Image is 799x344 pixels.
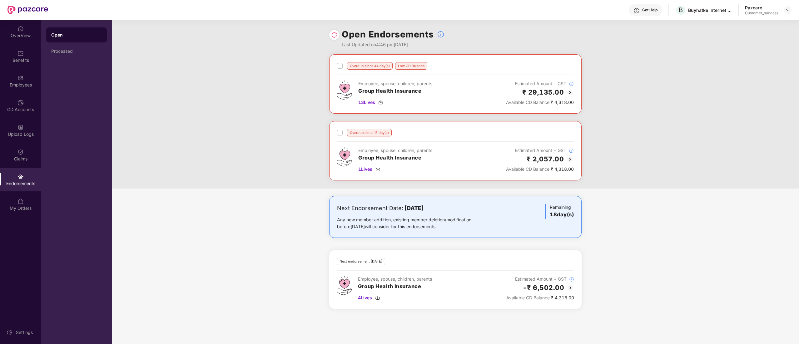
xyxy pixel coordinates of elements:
img: svg+xml;base64,PHN2ZyB4bWxucz0iaHR0cDovL3d3dy53My5vcmcvMjAwMC9zdmciIHdpZHRoPSI0Ny43MTQiIGhlaWdodD... [337,147,352,166]
span: Available CD Balance [506,166,549,172]
b: [DATE] [404,205,424,211]
div: Customer_success [745,11,778,16]
img: svg+xml;base64,PHN2ZyBpZD0iQmFjay0yMHgyMCIgeG1sbnM9Imh0dHA6Ly93d3cudzMub3JnLzIwMDAvc3ZnIiB3aWR0aD... [566,89,574,96]
img: svg+xml;base64,PHN2ZyBpZD0iRG93bmxvYWQtMzJ4MzIiIHhtbG5zPSJodHRwOi8vd3d3LnczLm9yZy8yMDAwL3N2ZyIgd2... [375,295,380,300]
div: Estimated Amount + GST [506,80,574,87]
div: Overdue since 44 day(s) [347,62,393,70]
img: New Pazcare Logo [7,6,48,14]
div: Remaining [545,204,574,219]
div: Get Help [642,7,658,12]
img: svg+xml;base64,PHN2ZyBpZD0iTXlfT3JkZXJzIiBkYXRhLW5hbWU9Ik15IE9yZGVycyIgeG1sbnM9Imh0dHA6Ly93d3cudz... [17,198,24,204]
img: svg+xml;base64,PHN2ZyBpZD0iRW5kb3JzZW1lbnRzIiB4bWxucz0iaHR0cDovL3d3dy53My5vcmcvMjAwMC9zdmciIHdpZH... [17,174,24,180]
img: svg+xml;base64,PHN2ZyB4bWxucz0iaHR0cDovL3d3dy53My5vcmcvMjAwMC9zdmciIHdpZHRoPSI0Ny43MTQiIGhlaWdodD... [337,276,352,295]
span: 13 Lives [358,99,375,106]
div: ₹ 4,318.00 [506,99,574,106]
img: svg+xml;base64,PHN2ZyBpZD0iSW5mb18tXzMyeDMyIiBkYXRhLW5hbWU9IkluZm8gLSAzMngzMiIgeG1sbnM9Imh0dHA6Ly... [569,277,574,282]
div: Employee, spouse, children, parents [358,80,432,87]
span: 1 Lives [358,166,372,173]
img: svg+xml;base64,PHN2ZyBpZD0iSW5mb18tXzMyeDMyIiBkYXRhLW5hbWU9IkluZm8gLSAzMngzMiIgeG1sbnM9Imh0dHA6Ly... [437,31,444,38]
div: Next Endorsement Date: [337,204,491,213]
h2: -₹ 6,502.00 [523,283,564,293]
h2: ₹ 29,135.00 [522,87,564,97]
div: ₹ 4,318.00 [506,166,574,173]
div: Next endorsement [DATE] [337,258,385,265]
div: Low CD Balance [395,62,427,70]
h3: Group Health Insurance [358,154,432,162]
div: Buyhatke Internet Pvt Ltd [688,7,732,13]
img: svg+xml;base64,PHN2ZyBpZD0iRG93bmxvYWQtMzJ4MzIiIHhtbG5zPSJodHRwOi8vd3d3LnczLm9yZy8yMDAwL3N2ZyIgd2... [378,100,383,105]
div: Open [51,32,102,38]
h3: Group Health Insurance [358,87,432,95]
div: Overdue since 13 day(s) [347,129,392,136]
h1: Open Endorsements [342,27,434,41]
span: Available CD Balance [506,100,549,105]
div: Estimated Amount + GST [506,147,574,154]
img: svg+xml;base64,PHN2ZyBpZD0iQmFjay0yMHgyMCIgeG1sbnM9Imh0dHA6Ly93d3cudzMub3JnLzIwMDAvc3ZnIiB3aWR0aD... [566,155,574,163]
img: svg+xml;base64,PHN2ZyBpZD0iSW5mb18tXzMyeDMyIiBkYXRhLW5hbWU9IkluZm8gLSAzMngzMiIgeG1sbnM9Imh0dHA6Ly... [569,81,574,86]
img: svg+xml;base64,PHN2ZyBpZD0iQmVuZWZpdHMiIHhtbG5zPSJodHRwOi8vd3d3LnczLm9yZy8yMDAwL3N2ZyIgd2lkdGg9Ij... [17,50,24,57]
div: Any new member addition, existing member deletion/modification before [DATE] will consider for th... [337,216,491,230]
img: svg+xml;base64,PHN2ZyBpZD0iSW5mb18tXzMyeDMyIiBkYXRhLW5hbWU9IkluZm8gLSAzMngzMiIgeG1sbnM9Imh0dHA6Ly... [569,148,574,153]
img: svg+xml;base64,PHN2ZyBpZD0iSG9tZSIgeG1sbnM9Imh0dHA6Ly93d3cudzMub3JnLzIwMDAvc3ZnIiB3aWR0aD0iMjAiIG... [17,26,24,32]
img: svg+xml;base64,PHN2ZyBpZD0iRG93bmxvYWQtMzJ4MzIiIHhtbG5zPSJodHRwOi8vd3d3LnczLm9yZy8yMDAwL3N2ZyIgd2... [375,167,380,172]
img: svg+xml;base64,PHN2ZyBpZD0iSGVscC0zMngzMiIgeG1sbnM9Imh0dHA6Ly93d3cudzMub3JnLzIwMDAvc3ZnIiB3aWR0aD... [633,7,640,14]
img: svg+xml;base64,PHN2ZyBpZD0iU2V0dGluZy0yMHgyMCIgeG1sbnM9Imh0dHA6Ly93d3cudzMub3JnLzIwMDAvc3ZnIiB3aW... [7,329,13,336]
div: Estimated Amount + GST [506,276,574,283]
div: ₹ 4,318.00 [506,294,574,301]
div: Processed [51,49,102,54]
h3: 18 day(s) [550,211,574,219]
img: svg+xml;base64,PHN2ZyBpZD0iRHJvcGRvd24tMzJ4MzIiIHhtbG5zPSJodHRwOi8vd3d3LnczLm9yZy8yMDAwL3N2ZyIgd2... [785,7,790,12]
span: B [679,6,683,14]
div: Pazcare [745,5,778,11]
span: Available CD Balance [506,295,550,300]
div: Employee, spouse, children, parents [358,276,432,283]
img: svg+xml;base64,PHN2ZyB4bWxucz0iaHR0cDovL3d3dy53My5vcmcvMjAwMC9zdmciIHdpZHRoPSI0Ny43MTQiIGhlaWdodD... [337,80,352,100]
img: svg+xml;base64,PHN2ZyBpZD0iUmVsb2FkLTMyeDMyIiB4bWxucz0iaHR0cDovL3d3dy53My5vcmcvMjAwMC9zdmciIHdpZH... [331,32,337,38]
img: svg+xml;base64,PHN2ZyBpZD0iQ2xhaW0iIHhtbG5zPSJodHRwOi8vd3d3LnczLm9yZy8yMDAwL3N2ZyIgd2lkdGg9IjIwIi... [17,149,24,155]
img: svg+xml;base64,PHN2ZyBpZD0iQ0RfQWNjb3VudHMiIGRhdGEtbmFtZT0iQ0QgQWNjb3VudHMiIHhtbG5zPSJodHRwOi8vd3... [17,100,24,106]
h3: Group Health Insurance [358,283,432,291]
img: svg+xml;base64,PHN2ZyBpZD0iVXBsb2FkX0xvZ3MiIGRhdGEtbmFtZT0iVXBsb2FkIExvZ3MiIHhtbG5zPSJodHRwOi8vd3... [17,124,24,130]
span: 4 Lives [358,294,372,301]
img: svg+xml;base64,PHN2ZyBpZD0iRW1wbG95ZWVzIiB4bWxucz0iaHR0cDovL3d3dy53My5vcmcvMjAwMC9zdmciIHdpZHRoPS... [17,75,24,81]
div: Settings [14,329,35,336]
div: Employee, spouse, children, parents [358,147,432,154]
img: svg+xml;base64,PHN2ZyBpZD0iQmFjay0yMHgyMCIgeG1sbnM9Imh0dHA6Ly93d3cudzMub3JnLzIwMDAvc3ZnIiB3aWR0aD... [567,284,574,292]
h2: ₹ 2,057.00 [527,154,564,164]
div: Last Updated on 4:46 pm[DATE] [342,41,444,48]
